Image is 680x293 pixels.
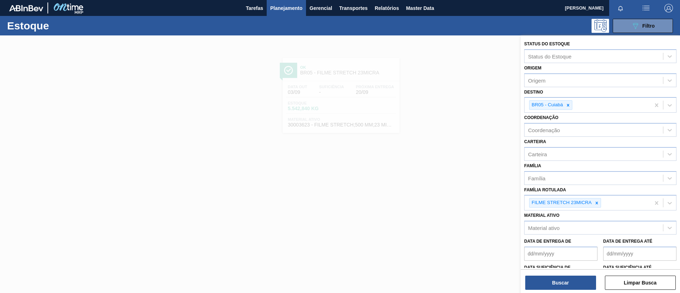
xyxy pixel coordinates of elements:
img: userActions [642,4,650,12]
label: Data de Entrega até [603,239,652,244]
input: dd/mm/yyyy [603,247,676,261]
span: Tarefas [246,4,263,12]
div: BR05 - Cuiabá [529,101,564,109]
div: Material ativo [528,225,560,231]
span: Transportes [339,4,368,12]
span: Filtro [642,23,655,29]
div: Origem [528,77,545,83]
div: Coordenação [528,127,560,133]
label: Destino [524,90,543,95]
img: TNhmsLtSVTkK8tSr43FrP2fwEKptu5GPRR3wAAAABJRU5ErkJggg== [9,5,43,11]
button: Notificações [609,3,632,13]
div: FILME STRETCH 23MICRA [529,198,593,207]
label: Data suficiência até [603,265,652,270]
h1: Estoque [7,22,113,30]
label: Material ativo [524,213,560,218]
label: Origem [524,66,542,71]
span: Relatórios [375,4,399,12]
div: Pogramando: nenhum usuário selecionado [591,19,609,33]
div: Carteira [528,151,547,157]
label: Coordenação [524,115,559,120]
label: Família Rotulada [524,187,566,192]
span: Planejamento [270,4,302,12]
span: Master Data [406,4,434,12]
button: Filtro [613,19,673,33]
img: Logout [664,4,673,12]
span: Gerencial [310,4,332,12]
div: Status do Estoque [528,53,572,59]
label: Data suficiência de [524,265,571,270]
input: dd/mm/yyyy [524,247,597,261]
div: Família [528,175,545,181]
label: Data de Entrega de [524,239,571,244]
label: Status do Estoque [524,41,570,46]
label: Família [524,163,541,168]
label: Carteira [524,139,546,144]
